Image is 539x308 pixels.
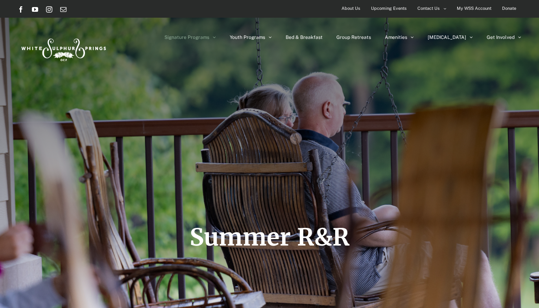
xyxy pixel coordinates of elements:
a: Group Retreats [336,18,371,57]
a: [MEDICAL_DATA] [428,18,473,57]
nav: Main Menu [164,18,521,57]
span: [MEDICAL_DATA] [428,35,466,40]
span: Summer R&R [190,222,350,252]
span: Upcoming Events [371,3,407,14]
a: Signature Programs [164,18,216,57]
span: Amenities [385,35,407,40]
a: Email [60,6,66,13]
a: Instagram [46,6,52,13]
span: Get Involved [487,35,515,40]
a: Youth Programs [230,18,272,57]
span: About Us [341,3,360,14]
a: Amenities [385,18,414,57]
a: Get Involved [487,18,521,57]
a: Bed & Breakfast [286,18,323,57]
span: Bed & Breakfast [286,35,323,40]
img: White Sulphur Springs Logo [18,30,108,67]
span: My WSS Account [457,3,491,14]
span: Signature Programs [164,35,209,40]
span: Contact Us [417,3,440,14]
span: Youth Programs [230,35,265,40]
a: Facebook [18,6,24,13]
span: Donate [502,3,516,14]
a: YouTube [32,6,38,13]
span: Group Retreats [336,35,371,40]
